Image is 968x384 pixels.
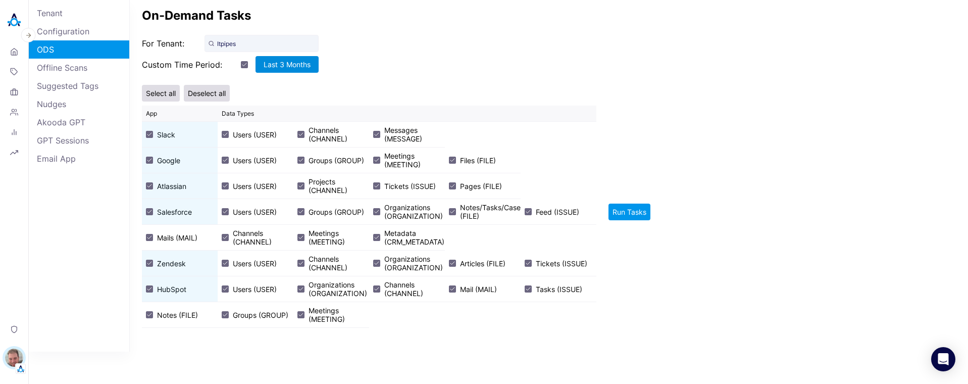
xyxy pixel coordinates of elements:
[233,208,277,216] span: Users (USER)
[931,347,955,371] div: Open Intercom Messenger
[233,182,277,190] span: Users (USER)
[233,285,277,294] span: Users (USER)
[142,122,218,148] button: Slack
[157,233,197,242] span: Mails (MAIL)
[369,122,445,148] button: Messages (MESSAGE)
[369,173,445,199] button: Tickets (ISSUE)
[293,148,369,173] button: Groups (GROUP)
[384,255,443,272] span: Organizations (ORGANIZATION)
[369,251,445,276] button: Organizations (ORGANIZATION)
[233,156,277,165] span: Users (USER)
[142,173,218,199] button: Atlassian
[384,280,441,298] span: Channels (CHANNEL)
[460,156,496,165] span: Files (FILE)
[293,302,369,328] button: Meetings (MEETING)
[157,311,198,319] span: Notes (FILE)
[29,131,129,150] a: GPT Sessions
[293,251,369,276] button: Channels (CHANNEL)
[218,276,293,302] button: Users (USER)
[293,122,369,148] button: Channels (CHANNEL)
[384,182,436,190] span: Tickets (ISSUE)
[460,182,502,190] span: Pages (FILE)
[218,173,293,199] button: Users (USER)
[142,148,218,173] button: Google
[29,59,129,77] a: Offline Scans
[205,35,319,52] input: Itpipes
[218,225,293,251] button: Channels (CHANNEL)
[608,204,650,220] button: Run Tasks
[142,85,180,102] button: Select all
[29,113,129,131] a: Akooda GPT
[233,311,288,319] span: Groups (GROUP)
[445,173,521,199] button: Pages (FILE)
[5,349,23,367] img: Aviad Pines
[218,251,293,276] button: Users (USER)
[29,95,129,113] a: Nudges
[293,199,369,225] button: Groups (GROUP)
[233,130,277,139] span: Users (USER)
[445,251,521,276] button: Articles (FILE)
[521,199,596,225] button: Feed (ISSUE)
[445,148,521,173] button: Files (FILE)
[142,251,218,276] button: Zendesk
[142,106,218,122] div: App
[142,60,222,70] label: Custom Time Period:
[309,255,365,272] span: Channels (CHANNEL)
[384,152,441,169] span: Meetings (MEETING)
[233,229,289,246] span: Channels (CHANNEL)
[142,276,218,302] button: HubSpot
[460,285,497,294] span: Mail (MAIL)
[29,150,129,168] a: Email App
[521,251,596,276] button: Tickets (ISSUE)
[445,276,521,302] button: Mail (MAIL)
[521,276,596,302] button: Tasks (ISSUE)
[309,280,367,298] span: Organizations (ORGANIZATION)
[384,126,441,143] span: Messages (MESSAGE)
[218,106,596,122] div: Data Types
[536,259,587,268] span: Tickets (ISSUE)
[460,259,505,268] span: Articles (FILE)
[142,225,218,251] button: Mails (MAIL)
[309,306,365,323] span: Meetings (MEETING)
[293,225,369,251] button: Meetings (MEETING)
[16,364,26,374] img: Tenant Logo
[142,199,218,225] button: Salesforce
[445,199,521,225] button: Notes/Tasks/Cases (FILE)
[384,203,443,220] span: Organizations (ORGANIZATION)
[29,40,129,59] a: ODS
[369,225,445,251] button: Metadata (CRM_METADATA)
[218,148,293,173] button: Users (USER)
[309,208,364,216] span: Groups (GROUP)
[218,122,293,148] button: Users (USER)
[309,177,365,195] span: Projects (CHANNEL)
[369,276,445,302] button: Channels (CHANNEL)
[142,8,956,23] h2: On-Demand Tasks
[536,285,582,294] span: Tasks (ISSUE)
[29,22,129,40] a: Configuration
[184,85,230,102] button: Deselect all
[293,276,369,302] button: Organizations (ORGANIZATION)
[218,302,293,328] button: Groups (GROUP)
[218,199,293,225] button: Users (USER)
[369,199,445,225] button: Organizations (ORGANIZATION)
[29,4,129,22] a: Tenant
[309,126,365,143] span: Channels (CHANNEL)
[4,345,24,374] button: Aviad PinesTenant Logo
[293,173,369,199] button: Projects (CHANNEL)
[536,208,579,216] span: Feed (ISSUE)
[460,203,524,220] span: Notes/Tasks/Cases (FILE)
[309,229,365,246] span: Meetings (MEETING)
[369,148,445,173] button: Meetings (MEETING)
[142,302,218,328] button: Notes (FILE)
[384,229,444,246] span: Metadata (CRM_METADATA)
[29,77,129,95] a: Suggested Tags
[4,10,24,30] img: Akooda Logo
[309,156,364,165] span: Groups (GROUP)
[233,259,277,268] span: Users (USER)
[142,38,184,49] label: For Tenant:
[256,56,319,73] button: Last 3 Months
